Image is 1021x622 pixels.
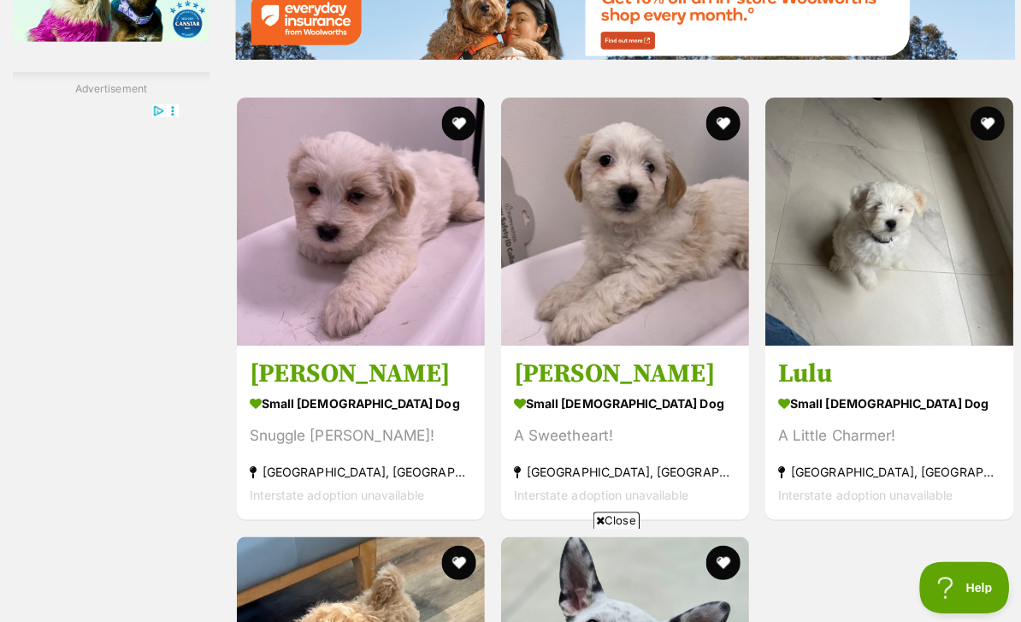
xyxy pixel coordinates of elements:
[773,393,994,418] strong: small [DEMOGRAPHIC_DATA] Dog
[760,101,1006,347] img: Lulu - Maltese Dog
[510,489,684,504] span: Interstate adoption unavailable
[913,562,1004,613] iframe: Help Scout Beacon - Open
[773,426,994,449] div: A Little Charmer!
[439,110,473,144] button: favourite
[510,462,731,485] strong: [GEOGRAPHIC_DATA], [GEOGRAPHIC_DATA]
[504,33,554,46] span: Hungry?
[192,25,249,36] a: Sponsored
[773,489,947,504] span: Interstate adoption unavailable
[498,347,744,521] a: [PERSON_NAME] small [DEMOGRAPHIC_DATA] Dog A Sweetheart! [GEOGRAPHIC_DATA], [GEOGRAPHIC_DATA] Int...
[448,25,609,55] a: Hungry?
[248,426,469,449] div: Snuggle [PERSON_NAME]!
[510,426,731,449] div: A Sweetheart!
[510,360,731,393] h3: [PERSON_NAME]
[119,25,192,36] a: [PERSON_NAME]
[248,393,469,418] strong: small [DEMOGRAPHIC_DATA] Dog
[248,360,469,393] h3: [PERSON_NAME]
[199,536,822,613] iframe: Advertisement
[701,110,735,144] button: favourite
[235,101,481,347] img: Winston - Maltese Dog
[192,25,249,35] span: Sponsored
[1,1,623,78] a: image
[773,462,994,485] strong: [GEOGRAPHIC_DATA], [GEOGRAPHIC_DATA]
[42,107,179,620] iframe: Advertisement
[510,393,731,418] strong: small [DEMOGRAPHIC_DATA] Dog
[760,347,1006,521] a: Lulu small [DEMOGRAPHIC_DATA] Dog A Little Charmer! [GEOGRAPHIC_DATA], [GEOGRAPHIC_DATA] Intersta...
[119,39,293,54] a: It's Not The Deli, It's Deli Fresh
[964,110,998,144] button: favourite
[498,101,744,347] img: Ollie - Maltese Dog
[773,360,994,393] h3: Lulu
[248,489,422,504] span: Interstate adoption unavailable
[589,512,635,530] span: Close
[235,347,481,521] a: [PERSON_NAME] small [DEMOGRAPHIC_DATA] Dog Snuggle [PERSON_NAME]! [GEOGRAPHIC_DATA], [GEOGRAPHIC_...
[248,462,469,485] strong: [GEOGRAPHIC_DATA], [GEOGRAPHIC_DATA]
